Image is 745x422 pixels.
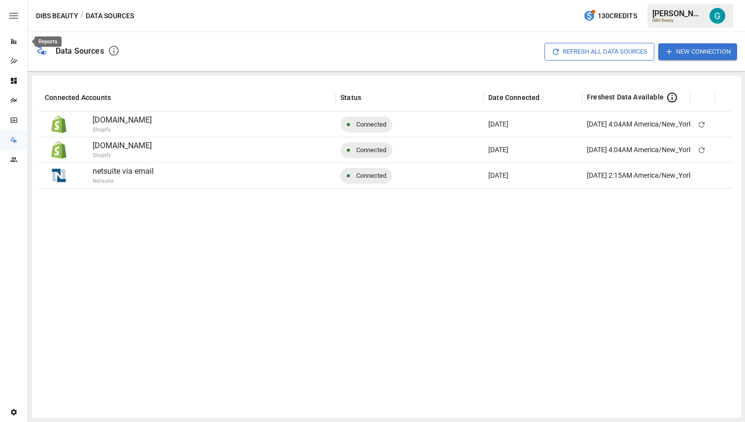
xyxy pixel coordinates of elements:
[541,91,554,104] button: Sort
[710,8,725,24] img: Gavin Acres
[704,2,731,30] button: Gavin Acres
[93,140,331,152] p: [DOMAIN_NAME]
[587,112,692,137] div: [DATE] 4:04AM America/New_York
[93,177,383,186] p: Netsuite
[93,165,331,177] p: netsuite via email
[93,152,383,160] p: Shopify
[652,18,704,23] div: DIBS Beauty
[362,91,376,104] button: Sort
[587,137,692,162] div: [DATE] 4:04AM America/New_York
[80,10,84,22] div: /
[45,94,111,101] div: Connected Accounts
[112,91,126,104] button: Sort
[350,163,392,188] span: Connected
[696,91,710,104] button: Sort
[483,162,582,188] div: Jun 11 2025
[34,36,62,47] div: Reports
[598,10,637,22] span: 130 Credits
[721,91,735,104] button: Sort
[587,163,692,188] div: [DATE] 2:15AM America/New_York
[56,46,104,56] div: Data Sources
[93,114,331,126] p: [DOMAIN_NAME]
[652,9,704,18] div: [PERSON_NAME]
[483,111,582,137] div: Jun 09 2025
[350,137,392,162] span: Connected
[36,10,78,22] button: DIBS Beauty
[483,137,582,162] div: Sep 03 2025
[488,94,540,101] div: Date Connected
[93,126,383,134] p: Shopify
[587,92,664,102] span: Freshest Data Available
[350,112,392,137] span: Connected
[658,43,737,60] button: New Connection
[50,116,68,133] img: Shopify Logo
[579,7,641,25] button: 130Credits
[544,43,654,60] button: Refresh All Data Sources
[340,94,361,101] div: Status
[50,141,68,159] img: Shopify Logo
[50,167,68,184] img: NetSuite Logo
